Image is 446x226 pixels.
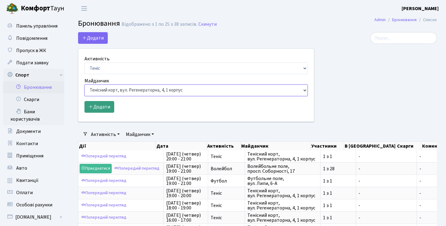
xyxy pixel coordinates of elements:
a: Контакти [3,137,64,150]
a: Бронювання [3,81,64,93]
span: Футбол [211,179,242,183]
a: Скинути [198,21,217,27]
a: Приміщення [3,150,64,162]
label: Активність [84,55,110,62]
span: Теніс [211,191,242,196]
a: Квитанції [3,174,64,186]
span: Теніс [211,215,242,220]
span: - [419,203,441,208]
span: - [358,191,414,196]
span: - [358,203,414,208]
span: - [358,215,414,220]
span: Контакти [16,140,38,147]
a: Особові рахунки [3,199,64,211]
a: Приєднатися [80,164,112,173]
span: - [358,179,414,183]
th: Скарги [396,142,422,150]
a: Авто [3,162,64,174]
span: Теніс [211,154,242,159]
button: Додати [84,101,114,113]
th: Майданчик [241,142,311,150]
span: Авто [16,165,27,171]
span: Панель управління [16,23,58,29]
span: Теніс [211,203,242,208]
span: 1 з 1 [323,179,353,183]
span: Тенісний корт, вул. Регенераторна, 4, 1 корпус [247,152,318,161]
a: Активність [88,129,122,140]
span: Таун [21,3,64,14]
span: 1 з 1 [323,154,353,159]
li: Список [417,17,437,23]
span: [DATE] (четвер) 19:00 - 20:00 [166,188,205,198]
a: Попередній перегляд [80,188,128,198]
a: Оплати [3,186,64,199]
span: - [419,179,441,183]
a: [PERSON_NAME] [402,5,439,12]
a: Бронювання [392,17,417,23]
span: Документи [16,128,41,135]
span: [DATE] (четвер) 20:00 - 21:00 [166,152,205,161]
span: 1 з 28 [323,166,353,171]
span: Тенісний корт, вул. Регенераторна, 4, 1 корпус [247,188,318,198]
span: - [419,154,441,159]
span: - [419,166,441,171]
nav: breadcrumb [365,13,446,26]
a: Майданчик [123,129,156,140]
a: Попередній перегляд [80,176,128,186]
label: Майданчик [84,77,109,85]
span: Бронювання [78,18,120,29]
span: Пропуск в ЖК [16,47,46,54]
a: Подати заявку [3,57,64,69]
th: Участники [311,142,344,150]
a: Попередній перегляд [113,164,161,173]
span: 1 з 1 [323,191,353,196]
th: Активність [207,142,241,150]
b: Комфорт [21,3,50,13]
span: Подати заявку [16,59,48,66]
span: Тенісний корт, вул. Регенераторна, 4, 1 корпус [247,213,318,223]
span: Повідомлення [16,35,47,42]
span: 1 з 1 [323,203,353,208]
input: Пошук... [370,32,437,44]
span: Волейбол [211,166,242,171]
a: [DOMAIN_NAME] [3,211,64,223]
button: Додати [78,32,108,44]
a: Admin [374,17,386,23]
span: [DATE] (четвер) 18:00 - 19:00 [166,201,205,210]
span: [DATE] (четвер) 19:00 - 21:00 [166,176,205,186]
span: Приміщення [16,153,43,159]
span: [DATE] (четвер) 19:00 - 21:00 [166,164,205,174]
span: - [358,154,414,159]
th: Дата [156,142,207,150]
span: Оплати [16,189,33,196]
a: Попередній перегляд [80,213,128,222]
a: Попередній перегляд [80,152,128,161]
a: Панель управління [3,20,64,32]
span: Волейбольне поле, просп. Соборності, 17 [247,164,318,174]
span: Квитанції [16,177,39,184]
th: В [GEOGRAPHIC_DATA] [344,142,396,150]
span: Особові рахунки [16,202,52,208]
th: Дії [78,142,156,150]
span: - [419,191,441,196]
div: Відображено з 1 по 25 з 38 записів. [122,21,197,27]
a: Попередній перегляд [80,201,128,210]
span: 1 з 1 [323,215,353,220]
img: logo.png [6,2,18,15]
a: Скарги [3,93,64,106]
a: Пропуск в ЖК [3,44,64,57]
a: Повідомлення [3,32,64,44]
button: Переключити навігацію [77,3,92,13]
span: - [358,166,414,171]
span: Тенісний корт, вул. Регенераторна, 4, 1 корпус [247,201,318,210]
a: Бани користувачів [3,106,64,125]
a: Спорт [3,69,64,81]
span: [DATE] (четвер) 16:00 - 17:00 [166,213,205,223]
span: Футбольне поле, вул. Липи, 6-А [247,176,318,186]
span: - [419,215,441,220]
a: Документи [3,125,64,137]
